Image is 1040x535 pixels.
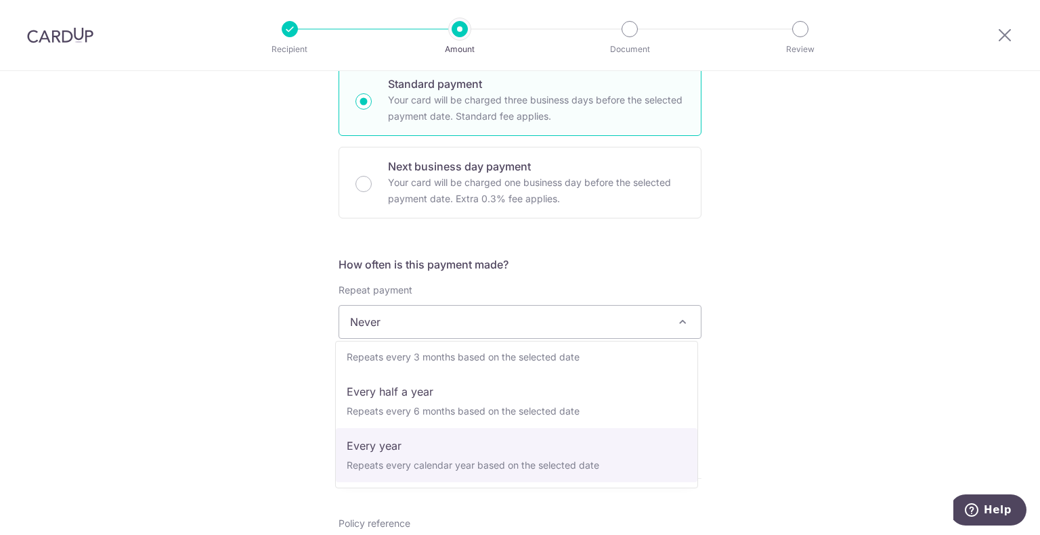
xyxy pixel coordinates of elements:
[240,43,340,56] p: Recipient
[388,175,685,207] p: Your card will be charged one business day before the selected payment date. Extra 0.3% fee applies.
[347,351,580,363] small: Repeats every 3 months based on the selected date
[388,76,685,92] p: Standard payment
[339,305,701,339] span: Never
[339,256,701,273] h5: How often is this payment made?
[580,43,680,56] p: Document
[339,306,701,338] span: Never
[339,517,410,530] label: Policy reference
[347,383,687,400] p: Every half a year
[410,43,510,56] p: Amount
[347,405,580,417] small: Repeats every 6 months based on the selected date
[27,27,93,43] img: CardUp
[750,43,850,56] p: Review
[388,92,685,124] p: Your card will be charged three business days before the selected payment date. Standard fee appl...
[388,158,685,175] p: Next business day payment
[347,438,687,454] p: Every year
[953,494,1026,528] iframe: Opens a widget where you can find more information
[347,459,599,471] small: Repeats every calendar year based on the selected date
[339,283,412,297] label: Repeat payment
